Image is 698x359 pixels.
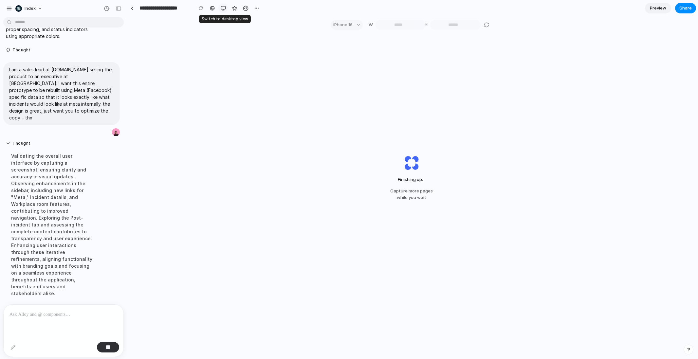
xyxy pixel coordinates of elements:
span: Share [679,5,692,11]
label: H [425,22,428,28]
span: Capture more pages while you wait [390,188,433,201]
button: Index [13,3,46,14]
a: Preview [645,3,671,13]
p: I am a sales lead at [DOMAIN_NAME] selling the product to an executive at [GEOGRAPHIC_DATA]. I wa... [9,66,114,121]
div: Switch to desktop view [199,15,251,23]
span: Index [25,5,36,12]
span: Finishing up . [393,176,431,183]
button: Share [675,3,696,13]
label: W [369,22,373,28]
span: Preview [650,5,666,11]
div: Validating the overall user interface by capturing a screenshot, ensuring clarity and accuracy in... [6,149,99,301]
